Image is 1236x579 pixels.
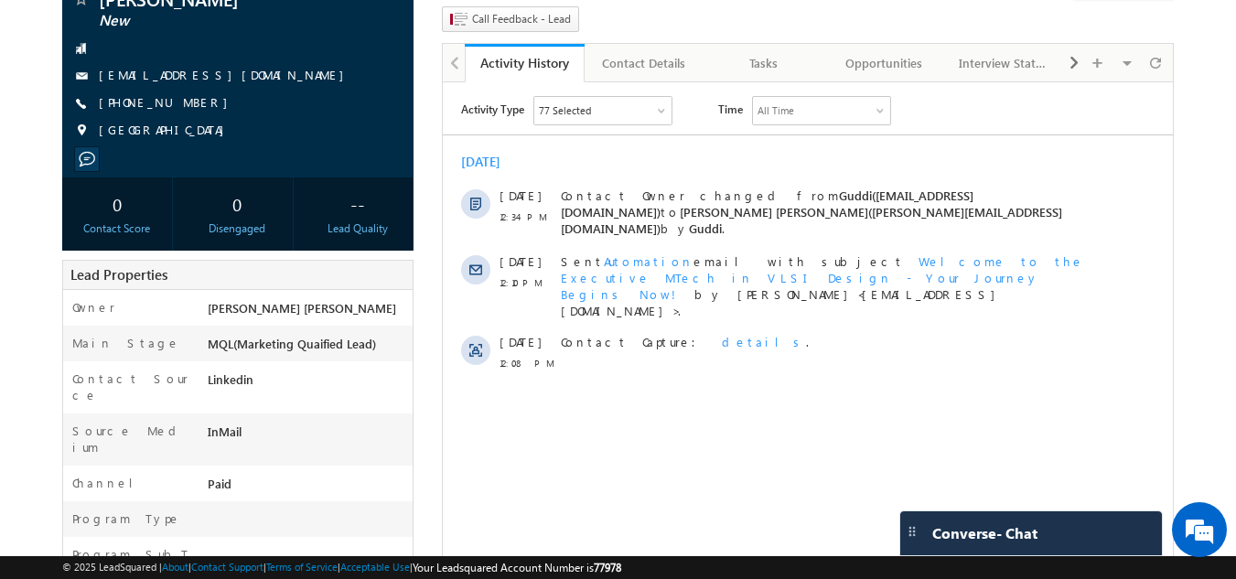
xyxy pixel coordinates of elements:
div: Contact Score [67,220,168,237]
div: Linkedin [203,370,414,396]
textarea: Type your message and hit 'Enter' [24,169,334,434]
span: Converse - Chat [932,525,1037,541]
span: Activity Type [18,14,81,41]
a: Interview Status [944,44,1064,82]
div: -- [306,187,408,220]
span: [DATE] [57,105,98,122]
span: [DATE] [57,252,98,268]
div: Disengaged [187,220,288,237]
div: [DATE] [18,71,78,88]
div: Interview Status [959,52,1048,74]
span: Contact Capture: [118,252,264,267]
div: InMail [203,423,414,448]
label: Program Type [72,510,181,527]
label: Contact Source [72,370,190,403]
div: 0 [67,187,168,220]
span: Lead Properties [70,265,167,284]
a: About [162,561,188,573]
div: Opportunities [839,52,928,74]
div: Lead Quality [306,220,408,237]
div: Paid [203,475,414,500]
div: . [118,252,652,268]
label: Channel [72,475,147,491]
label: Program SubType [72,546,190,579]
span: Guddi([EMAIL_ADDRESS][DOMAIN_NAME]) [118,105,531,137]
div: Activity History [478,54,571,71]
span: 12:10 PM [57,192,112,209]
span: [PERSON_NAME] [PERSON_NAME]([PERSON_NAME][EMAIL_ADDRESS][DOMAIN_NAME]) [118,122,619,154]
div: 0 [187,187,288,220]
a: Activity History [465,44,585,82]
a: Contact Details [585,44,704,82]
em: Start Chat [249,449,332,474]
div: Contact Details [599,52,688,74]
span: Guddi [246,138,279,154]
span: Call Feedback - Lead [472,11,571,27]
div: MQL(Marketing Quaified Lead) [203,335,414,360]
span: 77978 [594,561,621,574]
div: by [PERSON_NAME]<[EMAIL_ADDRESS][DOMAIN_NAME]>. [118,171,652,235]
span: [PHONE_NUMBER] [99,94,237,113]
a: [EMAIL_ADDRESS][DOMAIN_NAME] [99,67,353,82]
label: Main Stage [72,335,180,351]
img: carter-drag [905,524,919,539]
span: New [99,12,316,30]
a: Terms of Service [266,561,338,573]
span: [PERSON_NAME] [PERSON_NAME] [208,300,396,316]
div: Sales Activity,Program,Email Bounced,Email Link Clicked,Email Marked Spam & 72 more.. [91,15,229,42]
span: [GEOGRAPHIC_DATA] [99,122,233,140]
div: 77 Selected [96,20,148,37]
label: Owner [72,299,115,316]
a: Tasks [704,44,824,82]
span: Your Leadsquared Account Number is [413,561,621,574]
div: All Time [315,20,351,37]
img: d_60004797649_company_0_60004797649 [31,96,77,120]
a: Acceptable Use [340,561,410,573]
span: details [279,252,363,267]
button: Call Feedback - Lead [442,6,579,33]
span: 12:34 PM [57,126,112,143]
div: Chat with us now [95,96,307,120]
span: 12:08 PM [57,273,112,289]
span: Sent email with subject [118,171,461,187]
label: Source Medium [72,423,190,456]
span: Contact Owner changed from to by . [118,105,619,154]
span: Time [275,14,300,41]
span: © 2025 LeadSquared | | | | | [62,559,621,576]
a: Contact Support [191,561,263,573]
span: Automation [161,171,251,187]
a: Opportunities [824,44,944,82]
span: [DATE] [57,171,98,188]
span: Welcome to the Executive MTech in VLSI Design - Your Journey Begins Now! [118,171,641,220]
div: Minimize live chat window [300,9,344,53]
div: Tasks [719,52,808,74]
